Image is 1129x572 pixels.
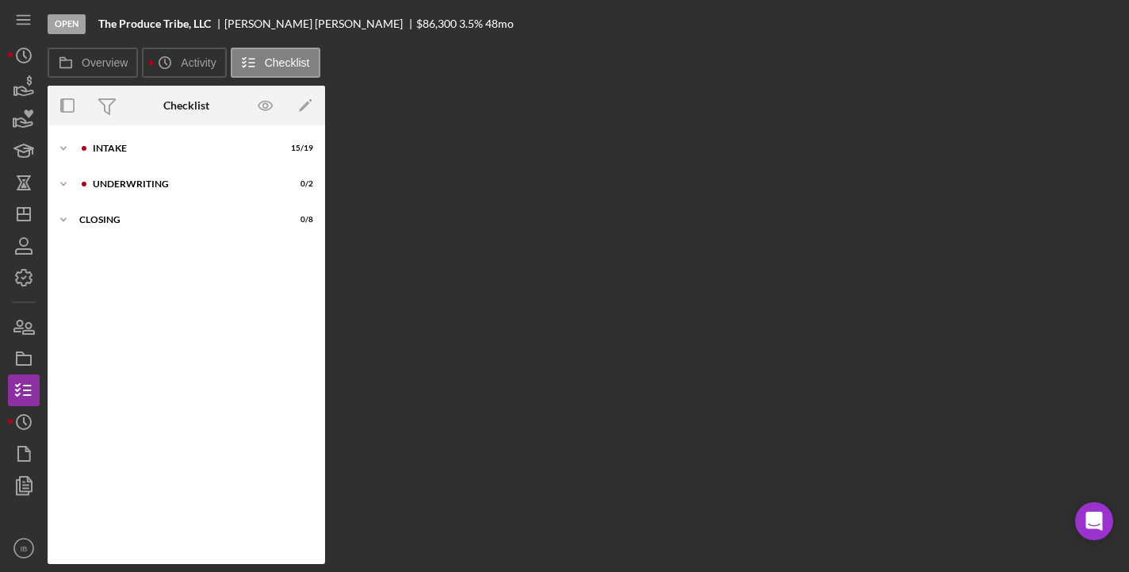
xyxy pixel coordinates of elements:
div: Open [48,14,86,34]
button: IB [8,532,40,564]
b: The Produce Tribe, LLC [98,17,211,30]
div: 0 / 2 [285,179,313,189]
span: $86,300 [416,17,457,30]
div: Closing [79,215,274,225]
label: Overview [82,56,128,69]
div: 3.5 % [459,17,483,30]
text: IB [20,544,27,553]
div: Underwriting [93,179,274,189]
div: 48 mo [485,17,514,30]
div: 0 / 8 [285,215,313,225]
button: Checklist [231,48,320,78]
div: [PERSON_NAME] [PERSON_NAME] [224,17,416,30]
button: Overview [48,48,138,78]
label: Checklist [265,56,310,69]
div: 15 / 19 [285,144,313,153]
div: Open Intercom Messenger [1075,502,1113,540]
label: Activity [181,56,216,69]
div: Checklist [163,99,209,112]
button: Activity [142,48,226,78]
div: Intake [93,144,274,153]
